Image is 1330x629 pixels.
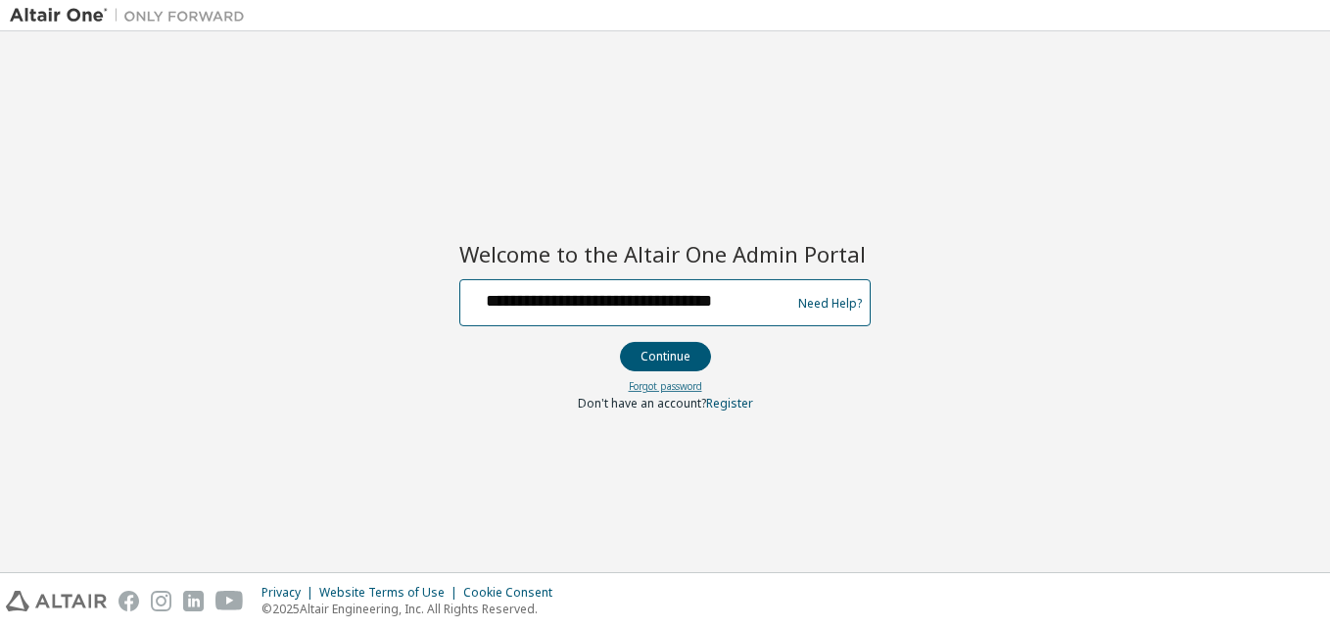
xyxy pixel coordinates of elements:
[151,591,171,611] img: instagram.svg
[319,585,463,601] div: Website Terms of Use
[10,6,255,25] img: Altair One
[459,240,871,267] h2: Welcome to the Altair One Admin Portal
[119,591,139,611] img: facebook.svg
[706,395,753,411] a: Register
[578,395,706,411] span: Don't have an account?
[629,379,702,393] a: Forgot password
[261,601,564,617] p: © 2025 Altair Engineering, Inc. All Rights Reserved.
[183,591,204,611] img: linkedin.svg
[798,303,862,304] a: Need Help?
[261,585,319,601] div: Privacy
[215,591,244,611] img: youtube.svg
[6,591,107,611] img: altair_logo.svg
[463,585,564,601] div: Cookie Consent
[620,342,711,371] button: Continue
